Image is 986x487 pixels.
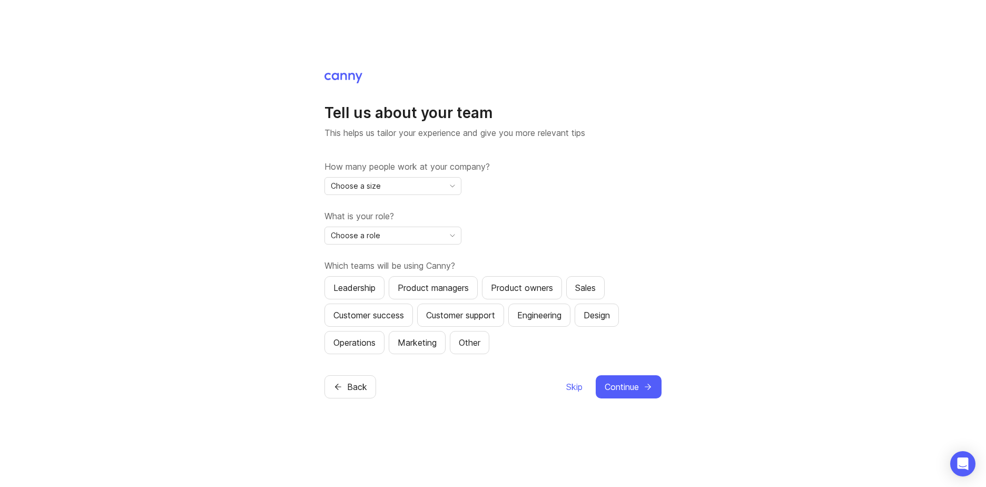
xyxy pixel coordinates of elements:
[596,375,662,398] button: Continue
[398,336,437,349] div: Marketing
[426,309,495,322] div: Customer support
[566,381,583,393] span: Skip
[450,331,489,354] button: Other
[347,381,367,393] span: Back
[324,103,662,122] h1: Tell us about your team
[324,331,384,354] button: Operations
[389,276,478,299] button: Product managers
[324,126,662,139] p: This helps us tailor your experience and give you more relevant tips
[491,281,553,294] div: Product owners
[575,281,596,294] div: Sales
[333,281,376,294] div: Leadership
[566,375,583,398] button: Skip
[324,177,461,195] div: toggle menu
[333,336,376,349] div: Operations
[508,304,570,327] button: Engineering
[331,230,380,241] span: Choose a role
[331,180,381,192] span: Choose a size
[605,381,639,393] span: Continue
[324,276,384,299] button: Leadership
[324,304,413,327] button: Customer success
[324,73,362,83] img: Canny Home
[398,281,469,294] div: Product managers
[950,451,975,476] div: Open Intercom Messenger
[333,309,404,322] div: Customer success
[575,304,619,327] button: Design
[444,231,461,240] svg: toggle icon
[482,276,562,299] button: Product owners
[324,259,662,272] label: Which teams will be using Canny?
[324,160,662,173] label: How many people work at your company?
[459,336,480,349] div: Other
[566,276,605,299] button: Sales
[417,304,504,327] button: Customer support
[517,309,561,322] div: Engineering
[389,331,446,354] button: Marketing
[324,210,662,222] label: What is your role?
[324,227,461,245] div: toggle menu
[584,309,610,322] div: Design
[324,375,376,398] button: Back
[444,182,461,190] svg: toggle icon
